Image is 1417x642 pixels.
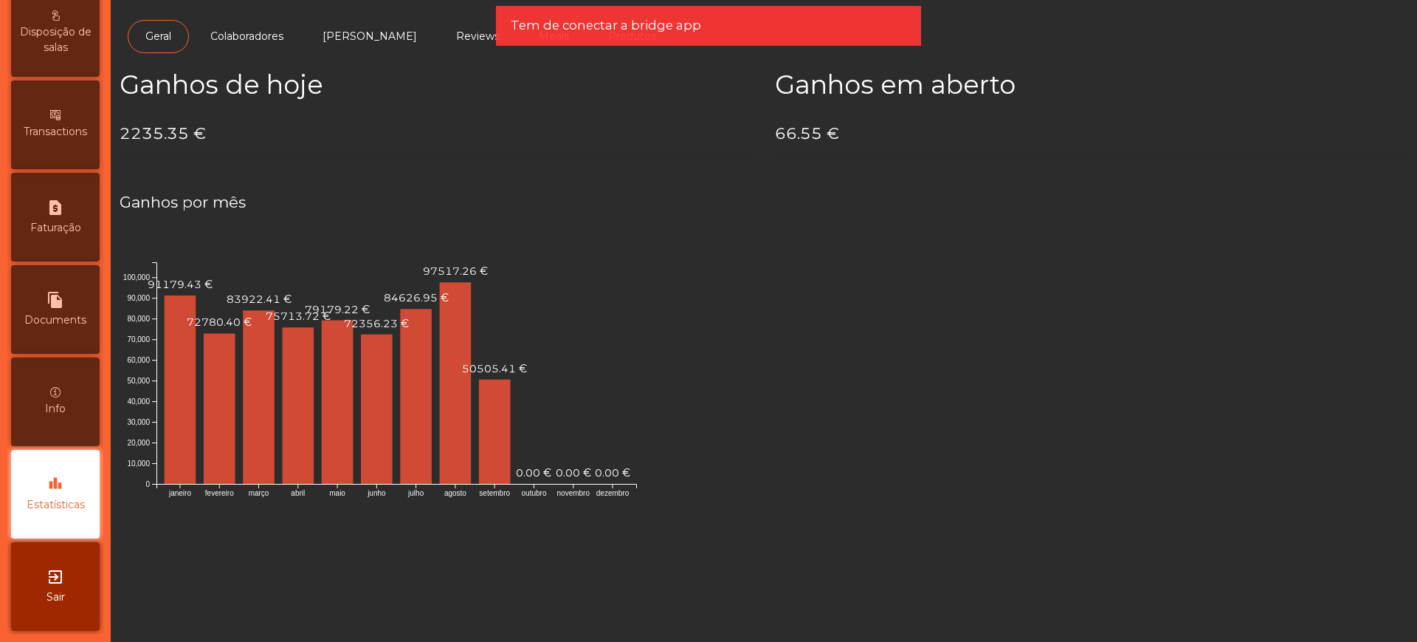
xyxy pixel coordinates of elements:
[193,20,301,53] a: Colaboradores
[367,489,386,497] text: junho
[557,489,590,497] text: novembro
[775,123,1408,145] h4: 66.55 €
[120,123,753,145] h4: 2235.35 €
[30,220,81,236] span: Faturação
[344,317,409,330] text: 72356.23 €
[145,480,150,488] text: 0
[462,362,527,375] text: 50505.41 €
[522,489,547,497] text: outubro
[123,273,151,281] text: 100,000
[127,397,150,406] text: 40,000
[127,356,150,364] text: 60,000
[127,377,150,385] text: 50,000
[27,497,85,513] span: Estatísticas
[305,302,370,315] text: 79179.22 €
[305,20,435,53] a: [PERSON_NAME]
[205,489,234,497] text: fevereiro
[444,489,466,497] text: agosto
[120,191,1408,214] h4: Ganhos por mês
[46,291,64,309] i: file_copy
[15,24,96,55] span: Disposição de salas
[516,466,551,479] text: 0.00 €
[438,20,517,53] a: Reviews
[127,294,150,302] text: 90,000
[266,310,331,323] text: 75713.72 €
[128,20,189,53] a: Geral
[127,439,150,447] text: 20,000
[127,418,150,426] text: 30,000
[187,315,252,329] text: 72780.40 €
[24,313,86,328] span: Documents
[291,489,305,497] text: abril
[127,460,150,468] text: 10,000
[120,69,753,100] h2: Ganhos de hoje
[423,264,488,278] text: 97517.26 €
[148,278,213,291] text: 91179.43 €
[407,489,424,497] text: julho
[127,315,150,323] text: 80,000
[46,568,64,586] i: exit_to_app
[46,590,65,605] span: Sair
[127,335,150,344] text: 70,000
[596,489,630,497] text: dezembro
[45,401,66,417] span: Info
[775,69,1408,100] h2: Ganhos em aberto
[511,16,701,35] span: Tem de conectar a bridge app
[24,124,87,140] span: Transactions
[46,199,64,216] i: request_page
[595,466,630,479] text: 0.00 €
[479,489,510,497] text: setembro
[46,476,64,494] i: leaderboard
[227,293,292,306] text: 83922.41 €
[384,291,449,304] text: 84626.95 €
[329,489,345,497] text: maio
[168,489,191,497] text: janeiro
[556,466,591,479] text: 0.00 €
[249,489,269,497] text: março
